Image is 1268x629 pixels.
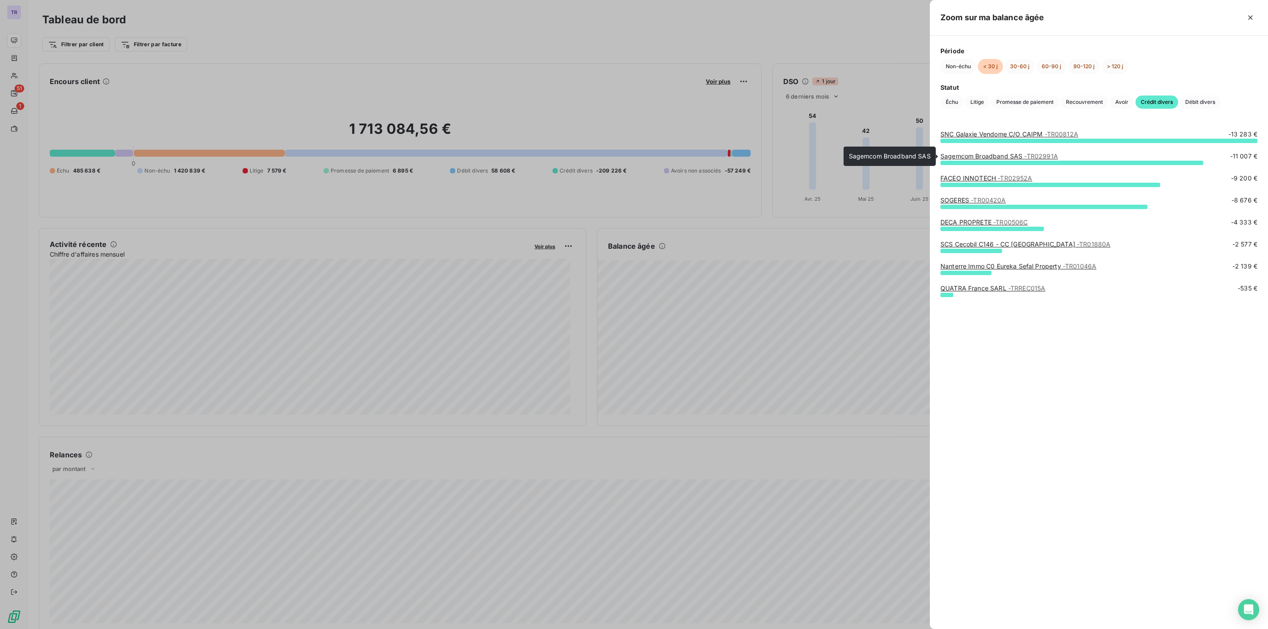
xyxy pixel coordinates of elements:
span: -13 283 € [1228,130,1257,139]
span: -9 200 € [1231,174,1257,183]
a: QUATRA France SARL [940,284,1045,292]
span: - TR02991A [1024,152,1058,160]
span: - TR00812A [1045,130,1078,138]
button: Litige [965,96,989,109]
h5: Zoom sur ma balance âgée [940,11,1044,24]
button: Recouvrement [1061,96,1108,109]
a: FACEO INNOTECH [940,174,1032,182]
span: -535 € [1238,284,1257,293]
span: -11 007 € [1230,152,1257,161]
button: 90-120 j [1068,59,1100,74]
span: -8 676 € [1231,196,1257,205]
button: 30-60 j [1005,59,1035,74]
span: - TR01880A [1077,240,1110,248]
span: Statut [940,83,1257,92]
button: Promesse de paiement [991,96,1059,109]
span: Période [940,46,1257,55]
span: - TR00420A [971,196,1006,204]
span: -2 577 € [1232,240,1257,249]
button: Échu [940,96,963,109]
button: Crédit divers [1135,96,1178,109]
button: Non-échu [940,59,976,74]
span: - TR00506C [993,218,1028,226]
div: Open Intercom Messenger [1238,599,1259,620]
span: - TR01046A [1063,262,1096,270]
a: Sagemcom Broadband SAS [940,152,1058,160]
a: SCS Cecobil C146 - CC [GEOGRAPHIC_DATA] [940,240,1110,248]
a: SNC Galaxie Vendome C/O CAIPM [940,130,1078,138]
span: -4 333 € [1231,218,1257,227]
span: -2 139 € [1232,262,1257,271]
a: SOGERES [940,196,1006,204]
button: > 120 j [1102,59,1128,74]
button: Avoir [1110,96,1134,109]
span: - TRREC015A [1008,284,1046,292]
button: Débit divers [1180,96,1220,109]
button: < 30 j [978,59,1003,74]
span: - TR02952A [998,174,1032,182]
a: Nanterre Immo C0 Eureka Sefal Property [940,262,1096,270]
a: DECA PROPRETE [940,218,1028,226]
span: Sagemcom Broadband SAS [849,152,931,160]
button: 60-90 j [1036,59,1066,74]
